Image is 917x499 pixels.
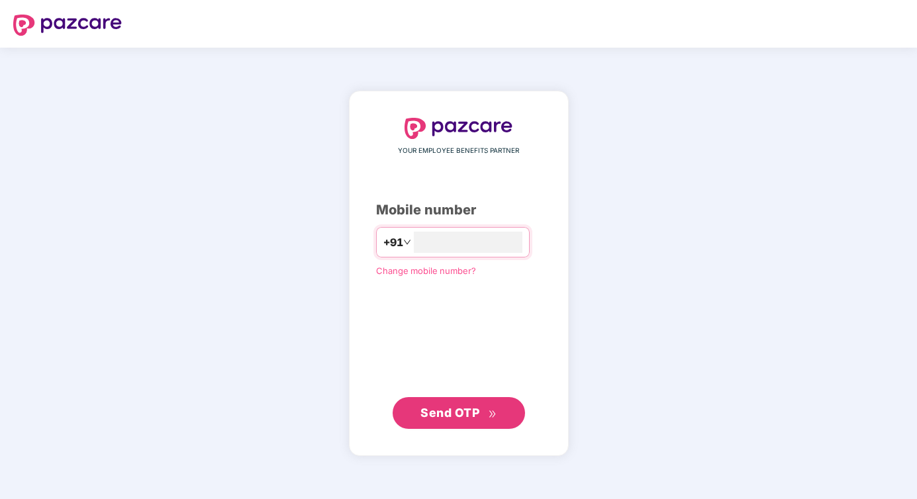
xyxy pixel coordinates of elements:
div: Mobile number [376,200,542,220]
a: Change mobile number? [376,265,476,276]
img: logo [405,118,513,139]
button: Send OTPdouble-right [393,397,525,429]
span: Send OTP [420,406,479,420]
span: YOUR EMPLOYEE BENEFITS PARTNER [398,146,519,156]
span: double-right [488,410,497,418]
span: down [403,238,411,246]
img: logo [13,15,122,36]
span: +91 [383,234,403,251]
